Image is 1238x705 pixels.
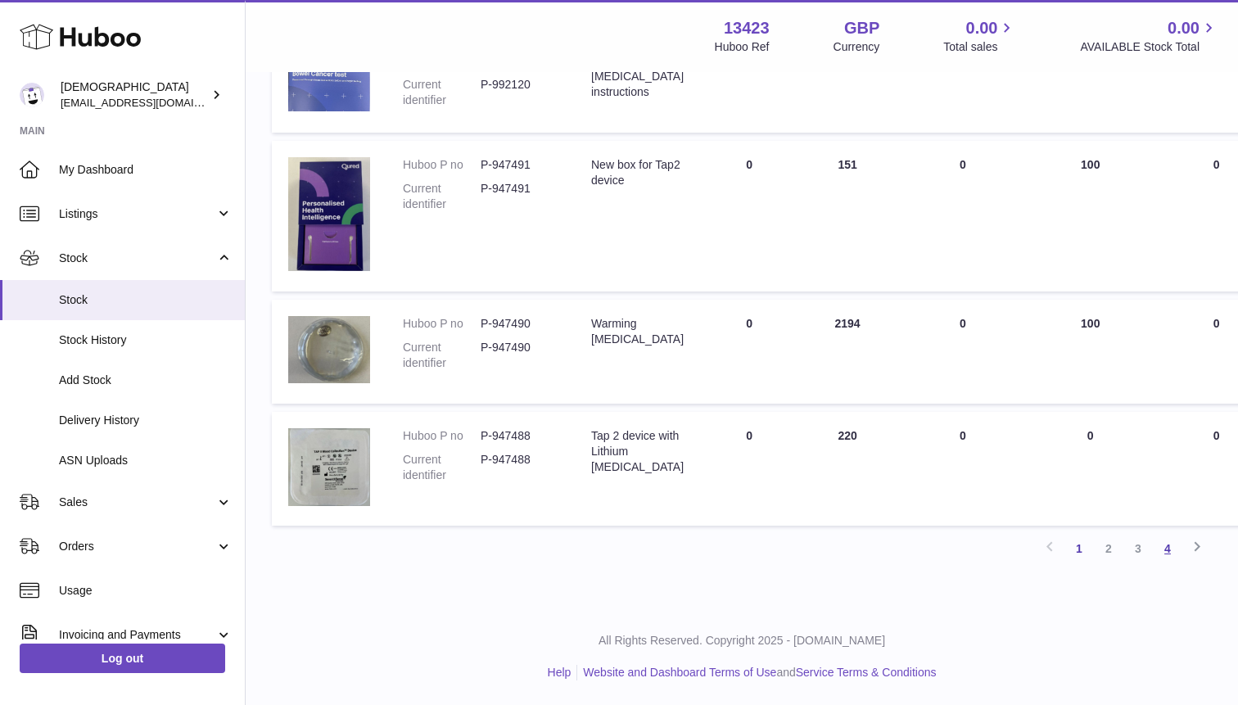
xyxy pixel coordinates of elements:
[403,340,481,371] dt: Current identifier
[583,666,776,679] a: Website and Dashboard Terms of Use
[59,453,233,468] span: ASN Uploads
[20,644,225,673] a: Log out
[700,412,798,526] td: 0
[288,157,370,271] img: product image
[61,79,208,111] div: [DEMOGRAPHIC_DATA]
[715,39,770,55] div: Huboo Ref
[59,495,215,510] span: Sales
[1029,37,1152,133] td: 0
[897,300,1029,404] td: 0
[59,206,215,222] span: Listings
[403,181,481,212] dt: Current identifier
[481,340,558,371] dd: P-947490
[591,316,684,347] div: Warming [MEDICAL_DATA]
[59,539,215,554] span: Orders
[1029,300,1152,404] td: 100
[481,157,558,173] dd: P-947491
[1213,317,1220,330] span: 0
[481,428,558,444] dd: P-947488
[897,141,1029,291] td: 0
[700,300,798,404] td: 0
[59,413,233,428] span: Delivery History
[724,17,770,39] strong: 13423
[591,53,684,100] div: New [MEDICAL_DATA] instructions
[798,412,897,526] td: 220
[59,251,215,266] span: Stock
[403,157,481,173] dt: Huboo P no
[1064,534,1094,563] a: 1
[591,157,684,188] div: New box for Tap2 device
[897,37,1029,133] td: 0
[834,39,880,55] div: Currency
[481,77,558,108] dd: P-992120
[59,292,233,308] span: Stock
[796,666,937,679] a: Service Terms & Conditions
[59,627,215,643] span: Invoicing and Payments
[288,53,370,111] img: product image
[288,316,370,383] img: product image
[798,37,897,133] td: 103
[403,452,481,483] dt: Current identifier
[403,316,481,332] dt: Huboo P no
[59,583,233,599] span: Usage
[1094,534,1123,563] a: 2
[481,316,558,332] dd: P-947490
[798,300,897,404] td: 2194
[897,412,1029,526] td: 0
[1080,39,1218,55] span: AVAILABLE Stock Total
[591,428,684,475] div: Tap 2 device with Lithium [MEDICAL_DATA]
[259,633,1225,649] p: All Rights Reserved. Copyright 2025 - [DOMAIN_NAME]
[1153,534,1182,563] a: 4
[943,17,1016,55] a: 0.00 Total sales
[20,83,44,107] img: olgazyuz@outlook.com
[1123,534,1153,563] a: 3
[700,141,798,291] td: 0
[1029,141,1152,291] td: 100
[1168,17,1200,39] span: 0.00
[481,181,558,212] dd: P-947491
[548,666,572,679] a: Help
[577,665,936,680] li: and
[700,37,798,133] td: 0
[288,428,370,506] img: product image
[1213,429,1220,442] span: 0
[59,162,233,178] span: My Dashboard
[943,39,1016,55] span: Total sales
[61,96,241,109] span: [EMAIL_ADDRESS][DOMAIN_NAME]
[966,17,998,39] span: 0.00
[1213,158,1220,171] span: 0
[1080,17,1218,55] a: 0.00 AVAILABLE Stock Total
[59,373,233,388] span: Add Stock
[481,452,558,483] dd: P-947488
[844,17,879,39] strong: GBP
[798,141,897,291] td: 151
[403,77,481,108] dt: Current identifier
[59,332,233,348] span: Stock History
[1029,412,1152,526] td: 0
[403,428,481,444] dt: Huboo P no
